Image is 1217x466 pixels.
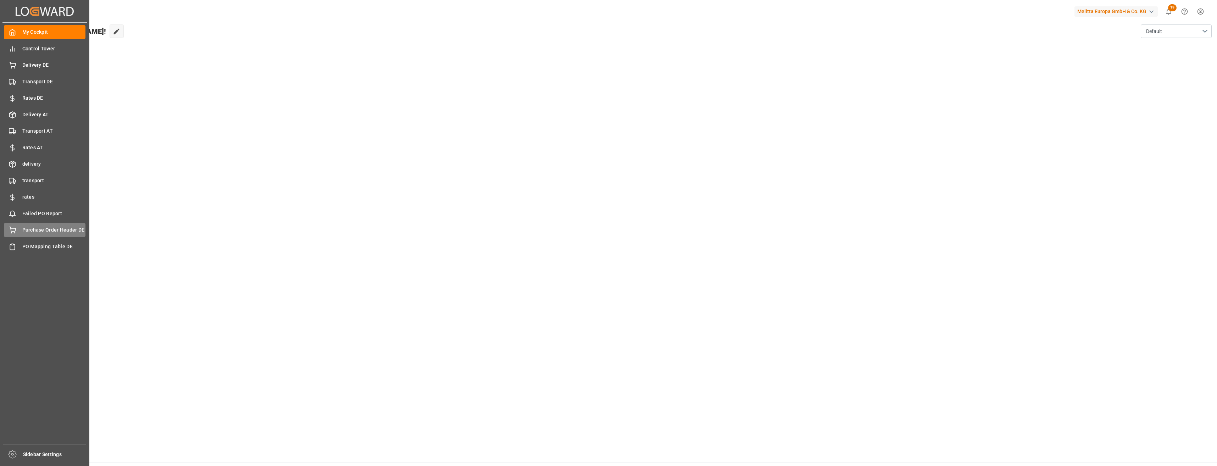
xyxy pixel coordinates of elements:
[4,223,85,237] a: Purchase Order Header DE
[22,210,86,217] span: Failed PO Report
[4,91,85,105] a: Rates DE
[22,45,86,52] span: Control Tower
[22,193,86,201] span: rates
[22,127,86,135] span: Transport AT
[22,160,86,168] span: delivery
[1146,28,1162,35] span: Default
[4,41,85,55] a: Control Tower
[22,144,86,151] span: Rates AT
[4,140,85,154] a: Rates AT
[4,58,85,72] a: Delivery DE
[4,124,85,138] a: Transport AT
[4,74,85,88] a: Transport DE
[1177,4,1193,20] button: Help Center
[1141,24,1212,38] button: open menu
[22,61,86,69] span: Delivery DE
[4,157,85,171] a: delivery
[22,111,86,118] span: Delivery AT
[1074,5,1161,18] button: Melitta Europa GmbH & Co. KG
[23,451,87,458] span: Sidebar Settings
[4,206,85,220] a: Failed PO Report
[4,107,85,121] a: Delivery AT
[4,239,85,253] a: PO Mapping Table DE
[1074,6,1158,17] div: Melitta Europa GmbH & Co. KG
[22,177,86,184] span: transport
[22,226,86,234] span: Purchase Order Header DE
[4,25,85,39] a: My Cockpit
[22,78,86,85] span: Transport DE
[22,28,86,36] span: My Cockpit
[1168,4,1177,11] span: 19
[4,190,85,204] a: rates
[30,24,106,38] span: Hello [PERSON_NAME]!
[22,94,86,102] span: Rates DE
[22,243,86,250] span: PO Mapping Table DE
[1161,4,1177,20] button: show 19 new notifications
[4,173,85,187] a: transport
